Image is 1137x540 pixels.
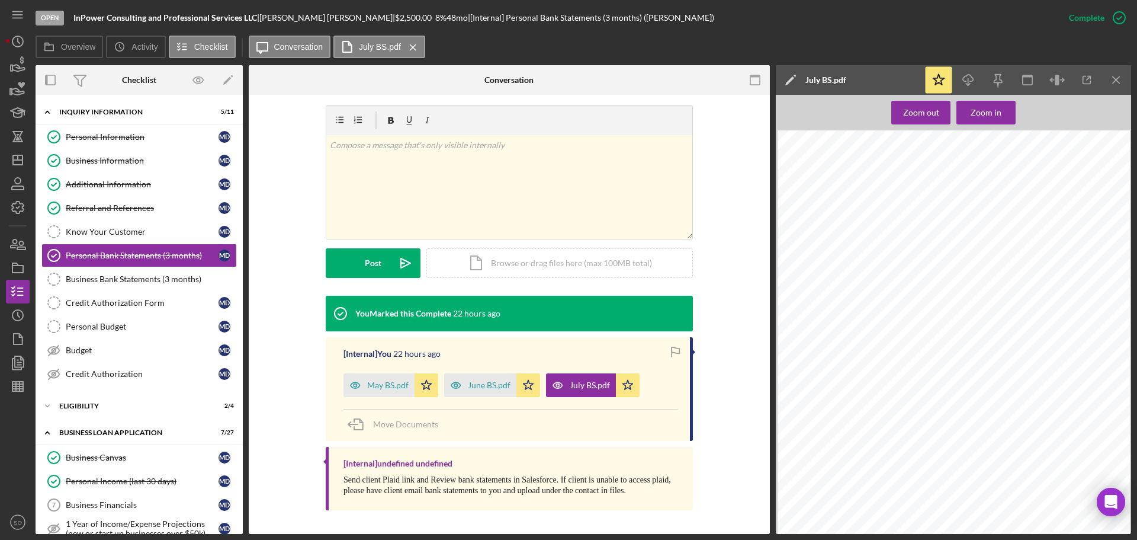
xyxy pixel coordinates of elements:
time: 2025-08-13 16:35 [393,349,441,359]
div: M D [219,452,230,464]
div: Personal Budget [66,322,219,331]
span: Send client Plaid link and Review bank statements in Salesforce. If client is unable to access pl... [343,475,671,495]
div: M D [219,250,230,261]
span: $0.00 [1085,391,1096,395]
a: Business InformationMD [41,149,237,172]
a: Personal Bank Statements (3 months)MD [41,244,237,267]
label: July BS.pdf [359,42,401,52]
button: SO [6,510,30,534]
span: Money Out [810,376,838,381]
span: Fees [810,391,820,395]
div: M D [219,368,230,380]
span: $5.04 [1058,299,1096,314]
button: May BS.pdf [343,373,438,397]
div: Zoom out [903,101,939,124]
div: M D [219,321,230,333]
div: June BS.pdf [468,381,510,390]
span: Change this month [930,288,978,293]
span: 5165 Campfire Trail [1048,212,1096,218]
div: M D [219,499,230,511]
label: Checklist [194,42,228,52]
div: May BS.pdf [367,381,409,390]
span: Balance on [DATE] [810,288,856,293]
span: Account Statement [1030,175,1097,182]
span: [DATE] [1064,165,1088,172]
button: Checklist [169,36,236,58]
div: Complete [1069,6,1104,30]
div: Business Canvas [66,453,219,462]
span: [STREET_ADDRESS] [810,212,865,218]
div: July BS.pdf [570,381,610,390]
div: Referral and References [66,203,219,213]
a: Referral and ReferencesMD [41,196,237,220]
div: M D [219,131,230,143]
div: M D [219,523,230,535]
div: Open [36,11,64,25]
tspan: 7 [52,501,56,509]
div: M D [219,344,230,356]
div: | [73,13,259,23]
span: [PERSON_NAME] [1061,205,1107,210]
div: INQUIRY INFORMATION [59,108,204,116]
div: $2,500.00 [395,13,435,23]
a: BudgetMD [41,338,237,362]
div: [Internal] You [343,349,391,359]
div: M D [219,226,230,238]
div: ELIGIBILITY [59,402,204,410]
button: July BS.pdf [333,36,425,58]
div: M D [219,297,230,309]
div: Credit Authorization [66,369,219,379]
div: Business Financials [66,500,219,510]
div: 48 mo [447,13,468,23]
span: Balance on [DATE] [1053,288,1099,293]
div: Credit Authorization Form [66,298,219,308]
span: [GEOGRAPHIC_DATA] [1043,219,1101,225]
button: Move Documents [343,410,450,439]
div: July BS.pdf [805,75,846,85]
button: Zoom out [891,101,950,124]
div: Personal Bank Statements (3 months) [66,251,219,260]
text: SO [14,519,22,526]
label: Activity [131,42,158,52]
div: Personal Income (last 30 days) [66,477,219,486]
button: Activity [106,36,165,58]
div: 2 / 4 [213,402,234,410]
time: 2025-08-13 16:35 [453,309,500,318]
label: Overview [61,42,95,52]
div: Additional Information [66,180,219,189]
a: Business Bank Statements (3 months) [41,267,237,291]
button: Overview [36,36,103,58]
div: Post [365,248,381,278]
div: [PERSON_NAME] [PERSON_NAME] | [259,13,395,23]
button: Complete [1057,6,1131,30]
div: BUSINESS LOAN APPLICATION [59,429,204,436]
a: Credit Authorization FormMD [41,291,237,315]
span: Money In [810,347,833,353]
span: [GEOGRAPHIC_DATA] [810,219,866,225]
div: M D [219,178,230,190]
button: Post [326,248,420,278]
div: Personal Information [66,132,219,142]
span: + $921.15 [1073,347,1097,353]
div: [Internal] undefined undefined [343,459,452,468]
div: Business Bank Statements (3 months) [66,274,236,284]
span: Move Documents [373,419,438,429]
div: 1 Year of Income/Expense Projections (new or start up businesses over $50k) [66,519,219,538]
div: Business Information [66,156,219,165]
button: July BS.pdf [546,373,640,397]
a: Personal BudgetMD [41,315,237,338]
div: 8 % [435,13,447,23]
div: M D [219,202,230,214]
b: InPower Consulting and Professional Services LLC [73,12,257,23]
div: M D [219,155,230,167]
label: Conversation [274,42,323,52]
button: Conversation [249,36,331,58]
span: - $973.33 [1073,376,1097,381]
span: Cash App [810,205,834,210]
div: | [Internal] Personal Bank Statements (3 months) ([PERSON_NAME]) [468,13,714,23]
button: Zoom in [956,101,1016,124]
span: $57.22 [810,299,857,314]
div: M D [219,475,230,487]
div: 7 / 27 [213,429,234,436]
span: $52.18 [931,299,977,314]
